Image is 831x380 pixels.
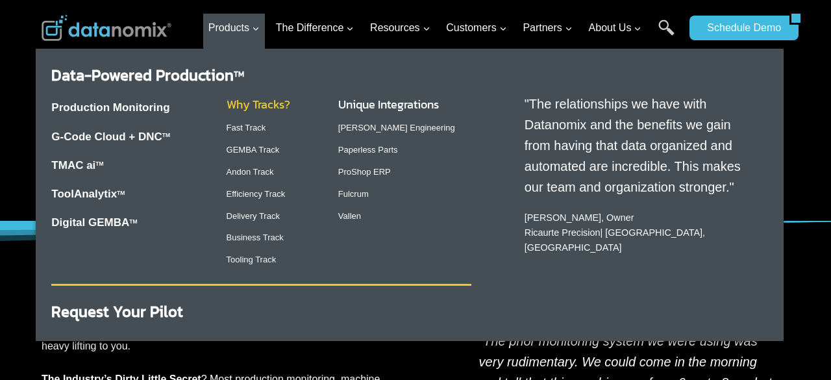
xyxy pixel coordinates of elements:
[589,19,642,36] span: About Us
[208,19,260,36] span: Products
[117,190,125,196] a: TM
[227,189,286,199] a: Efficiency Track
[338,189,369,199] a: Fulcrum
[51,216,137,229] a: Digital GEMBATM
[525,94,756,197] p: "The relationships we have with Datanomix and the benefits we gain from having that data organize...
[227,145,280,155] a: GEMBA Track
[658,19,675,49] a: Search
[51,159,103,171] a: TMAC aiTM
[370,19,430,36] span: Resources
[42,15,171,41] img: Datanomix
[162,132,170,138] sup: TM
[338,145,398,155] a: Paperless Parts
[227,95,290,113] a: Why Tracks?
[51,131,170,143] a: G-Code Cloud + DNCTM
[203,7,684,49] nav: Primary Navigation
[338,95,471,113] h3: Unique Integrations
[523,19,572,36] span: Partners
[525,210,756,255] p: [PERSON_NAME], Owner | [GEOGRAPHIC_DATA], [GEOGRAPHIC_DATA]
[227,233,284,242] a: Business Track
[51,101,169,114] a: Production Monitoring
[129,218,137,225] sup: TM
[51,300,183,323] a: Request Your Pilot
[338,167,391,177] a: ProShop ERP
[338,123,455,133] a: [PERSON_NAME] Engineering
[227,255,277,264] a: Tooling Track
[51,188,117,200] a: ToolAnalytix
[51,64,244,86] a: Data-Powered ProductionTM
[525,227,601,238] a: Ricaurte Precision
[276,19,354,36] span: The Difference
[446,19,506,36] span: Customers
[95,160,103,167] sup: TM
[338,211,361,221] a: Vallen
[227,167,274,177] a: Andon Track
[227,123,266,133] a: Fast Track
[227,211,280,221] a: Delivery Track
[689,16,789,40] a: Schedule Demo
[234,68,244,80] sup: TM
